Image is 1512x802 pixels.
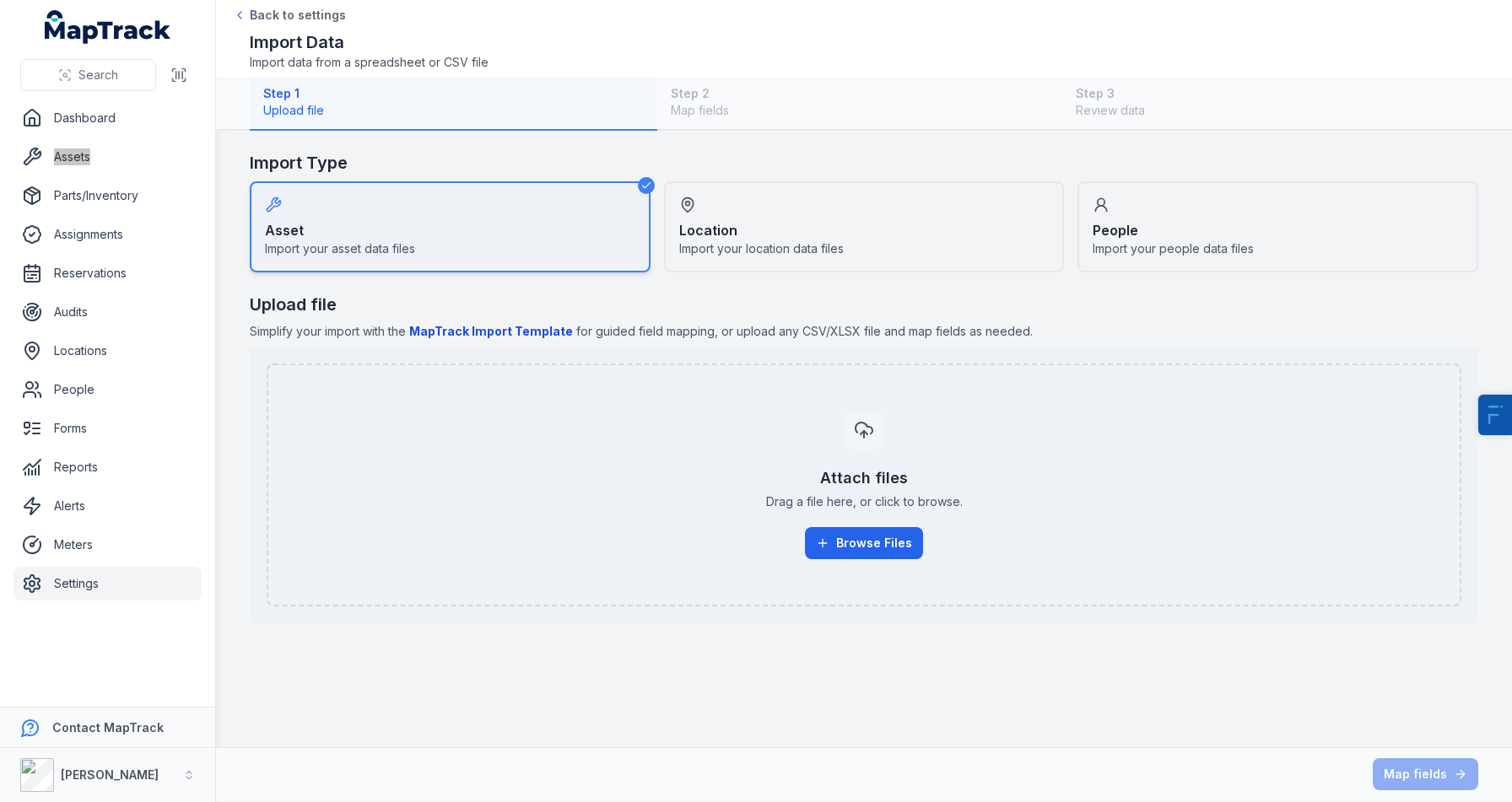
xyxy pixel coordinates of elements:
a: Reports [13,450,202,484]
a: Back to settings [233,7,346,24]
strong: Location [679,220,737,240]
a: Dashboard [13,101,202,135]
a: Reservations [13,256,202,290]
h2: Import Type [250,151,1478,175]
a: Alerts [13,489,202,523]
span: Import your location data files [679,240,844,257]
a: Parts/Inventory [13,179,202,213]
span: Import your asset data files [265,240,415,257]
span: Import your people data files [1093,240,1254,257]
h2: Import Data [250,30,489,54]
a: Meters [13,528,202,562]
h2: Upload file [250,293,1478,316]
span: Back to settings [250,7,346,24]
strong: People [1093,220,1138,240]
strong: Asset [265,220,304,240]
span: Import data from a spreadsheet or CSV file [250,54,489,71]
a: MapTrack [45,10,171,44]
b: MapTrack Import Template [409,324,573,338]
span: Upload file [263,102,644,119]
a: Assets [13,140,202,174]
span: Drag a file here, or click to browse. [766,493,963,510]
a: Audits [13,295,202,329]
a: Assignments [13,218,202,251]
a: Forms [13,412,202,445]
h3: Attach files [820,466,908,490]
button: Search [20,59,156,91]
a: Locations [13,334,202,368]
strong: Step 1 [263,85,644,102]
button: Step 1Upload file [250,78,657,131]
span: Simplify your import with the for guided field mapping, or upload any CSV/XLSX file and map field... [250,323,1478,340]
a: People [13,373,202,406]
a: Settings [13,567,202,600]
strong: Contact MapTrack [52,720,164,735]
span: Search [78,67,118,83]
strong: [PERSON_NAME] [61,767,159,782]
button: Browse Files [805,527,923,559]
